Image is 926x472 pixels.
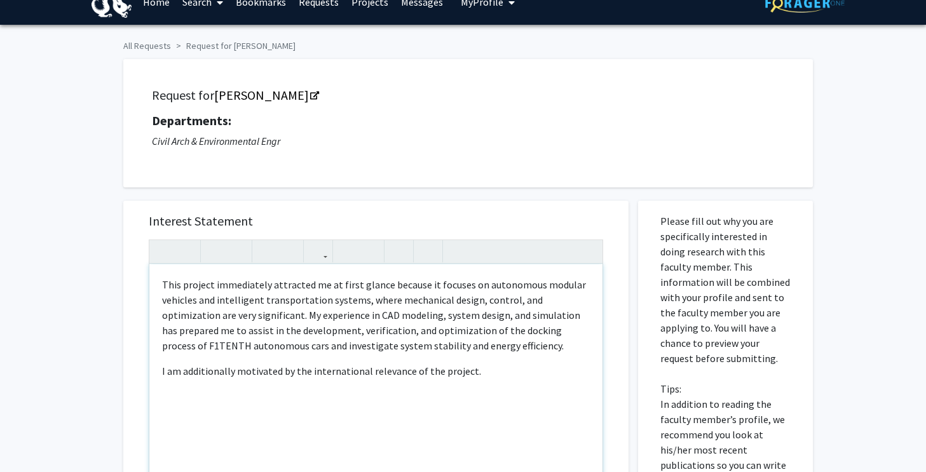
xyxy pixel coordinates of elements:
[417,240,439,262] button: Insert horizontal rule
[171,39,296,53] li: Request for [PERSON_NAME]
[153,240,175,262] button: Undo (Ctrl + Z)
[123,34,803,53] ol: breadcrumb
[214,87,318,103] a: Opens in a new tab
[204,240,226,262] button: Strong (Ctrl + B)
[175,240,197,262] button: Redo (Ctrl + Y)
[162,363,590,379] p: I am additionally motivated by the international relevance of the project.
[10,415,54,462] iframe: Chat
[307,240,329,262] button: Link
[149,213,603,229] h5: Interest Statement
[123,40,171,51] a: All Requests
[162,277,590,353] p: This project immediately attracted me at first glance because it focuses on autonomous modular ve...
[152,135,280,147] i: Civil Arch & Environmental Engr
[152,88,784,103] h5: Request for
[336,240,358,262] button: Unordered list
[226,240,249,262] button: Emphasis (Ctrl + I)
[255,240,278,262] button: Superscript
[278,240,300,262] button: Subscript
[577,240,599,262] button: Fullscreen
[388,240,410,262] button: Remove format
[358,240,381,262] button: Ordered list
[152,112,231,128] strong: Departments:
